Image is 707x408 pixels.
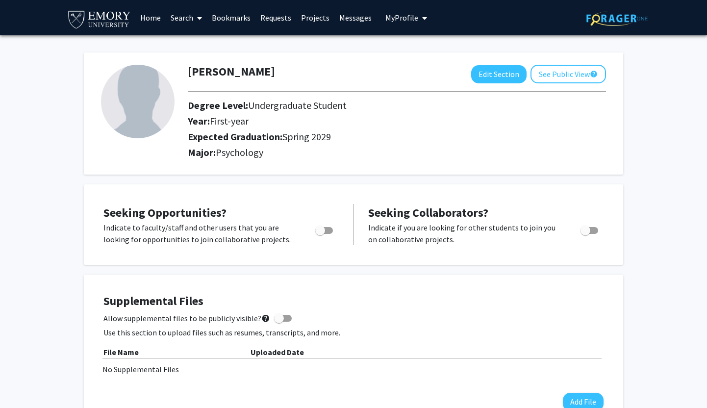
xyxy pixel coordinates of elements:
[334,0,377,35] a: Messages
[255,0,296,35] a: Requests
[103,312,270,324] span: Allow supplemental files to be publicly visible?
[188,115,580,127] h2: Year:
[590,68,598,80] mat-icon: help
[103,205,227,220] span: Seeking Opportunities?
[7,364,42,401] iframe: Chat
[251,347,304,357] b: Uploaded Date
[166,0,207,35] a: Search
[282,130,331,143] span: Spring 2029
[248,99,347,111] span: Undergraduate Student
[103,347,139,357] b: File Name
[261,312,270,324] mat-icon: help
[103,294,604,308] h4: Supplemental Files
[368,222,562,245] p: Indicate if you are looking for other students to join you on collaborative projects.
[188,100,580,111] h2: Degree Level:
[135,0,166,35] a: Home
[103,327,604,338] p: Use this section to upload files such as resumes, transcripts, and more.
[385,13,418,23] span: My Profile
[471,65,527,83] button: Edit Section
[67,8,132,30] img: Emory University Logo
[103,222,297,245] p: Indicate to faculty/staff and other users that you are looking for opportunities to join collabor...
[188,65,275,79] h1: [PERSON_NAME]
[101,65,175,138] img: Profile Picture
[210,115,249,127] span: First-year
[207,0,255,35] a: Bookmarks
[311,222,338,236] div: Toggle
[368,205,488,220] span: Seeking Collaborators?
[530,65,606,83] button: See Public View
[188,131,580,143] h2: Expected Graduation:
[102,363,605,375] div: No Supplemental Files
[296,0,334,35] a: Projects
[586,11,648,26] img: ForagerOne Logo
[188,147,606,158] h2: Major:
[216,146,263,158] span: Psychology
[577,222,604,236] div: Toggle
